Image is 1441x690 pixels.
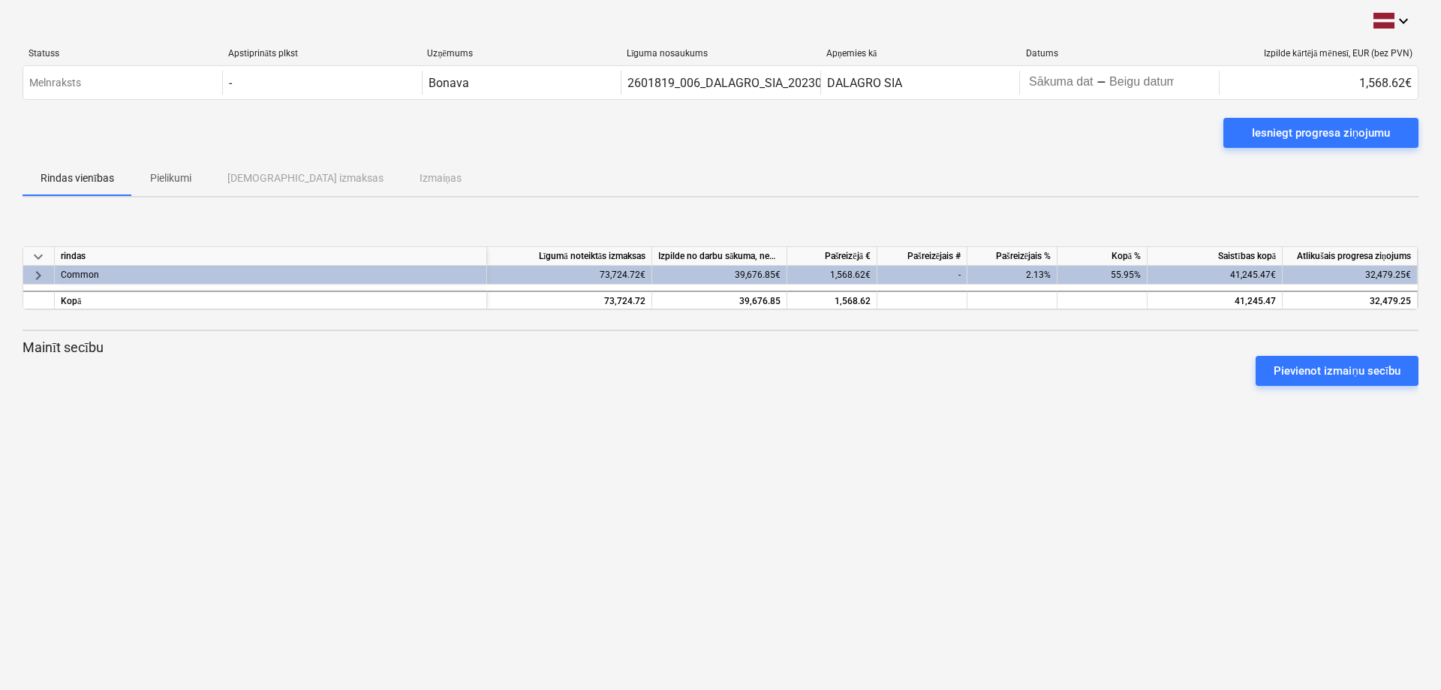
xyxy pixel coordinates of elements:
[787,291,877,309] div: 1,568.62
[23,339,1418,357] p: Mainīt secību
[1289,292,1411,311] div: 32,479.25
[1283,266,1418,285] div: 32,479.25€
[41,170,114,186] p: Rindas vienības
[493,292,645,311] div: 73,724.72
[1097,78,1106,87] div: -
[1256,356,1418,386] button: Pievienot izmaiņu secību
[487,266,652,285] div: 73,724.72€
[1252,123,1390,143] div: Iesniegt progresa ziņojumu
[652,247,787,266] div: Izpilde no darbu sākuma, neskaitot kārtējā mēneša izpildi
[1057,266,1148,285] div: 55.95%
[627,48,814,59] div: Līguma nosaukums
[877,247,967,266] div: Pašreizējais #
[1225,48,1412,59] div: Izpilde kārtējā mēnesī, EUR (bez PVN)
[55,291,487,309] div: Kopā
[1223,118,1418,148] button: Iesniegt progresa ziņojumu
[827,76,902,90] div: DALAGRO SIA
[1148,266,1283,285] div: 41,245.47€
[61,266,480,285] div: Common
[1394,12,1412,30] i: keyboard_arrow_down
[652,266,787,285] div: 39,676.85€
[29,75,81,91] p: Melnraksts
[1283,247,1418,266] div: Atlikušais progresa ziņojums
[826,48,1014,59] div: Apņemies kā
[29,266,47,284] span: keyboard_arrow_right
[29,48,216,59] div: Statuss
[1148,247,1283,266] div: Saistības kopā
[1148,291,1283,309] div: 41,245.47
[1219,71,1418,95] div: 1,568.62€
[228,48,416,59] div: Apstiprināts plkst
[55,247,487,266] div: rindas
[429,76,469,90] div: Bonava
[787,266,877,285] div: 1,568.62€
[229,76,232,90] div: -
[967,266,1057,285] div: 2.13%
[1274,361,1400,381] div: Pievienot izmaiņu secību
[1106,72,1177,93] input: Beigu datums
[627,76,1144,90] div: 2601819_006_DALAGRO_SIA_20230221_Ligums_ELT_EST_T25_ak_KK1 (1) (1)-signed-signed.pdf
[29,247,47,265] span: keyboard_arrow_down
[1026,72,1097,93] input: Sākuma datums
[1026,48,1214,59] div: Datums
[787,247,877,266] div: Pašreizējā €
[658,292,781,311] div: 39,676.85
[967,247,1057,266] div: Pašreizējais %
[877,266,967,285] div: -
[150,170,191,186] p: Pielikumi
[487,247,652,266] div: Līgumā noteiktās izmaksas
[1057,247,1148,266] div: Kopā %
[427,48,615,59] div: Uzņēmums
